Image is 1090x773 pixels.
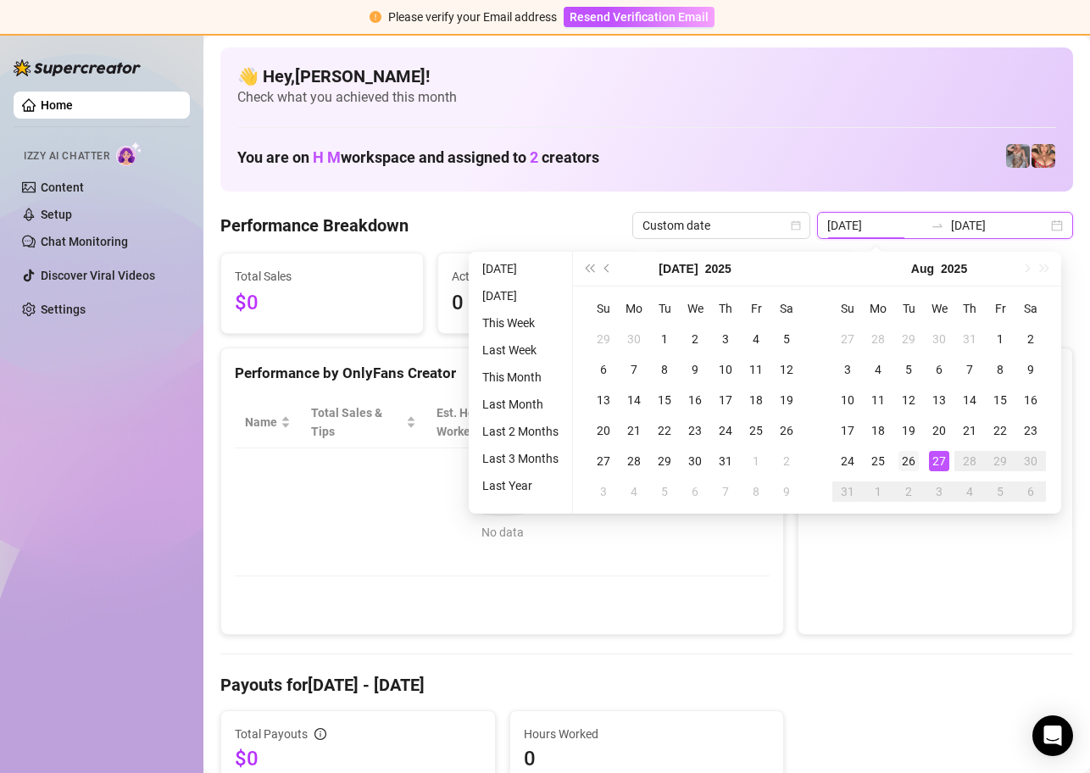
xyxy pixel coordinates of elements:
div: 17 [837,420,858,441]
div: 14 [624,390,644,410]
th: Mo [619,293,649,324]
button: Choose a year [705,252,731,286]
td: 2025-07-30 [924,324,954,354]
td: 2025-07-23 [680,415,710,446]
li: Last Year [475,475,565,496]
td: 2025-07-28 [619,446,649,476]
div: 5 [990,481,1010,502]
img: AI Chatter [116,142,142,166]
td: 2025-08-25 [863,446,893,476]
td: 2025-07-11 [741,354,771,385]
td: 2025-07-13 [588,385,619,415]
td: 2025-07-19 [771,385,802,415]
td: 2025-08-19 [893,415,924,446]
span: swap-right [931,219,944,232]
th: We [680,293,710,324]
div: 22 [990,420,1010,441]
div: 30 [929,329,949,349]
th: Th [710,293,741,324]
th: We [924,293,954,324]
div: 5 [898,359,919,380]
span: 0 [452,287,626,320]
div: 4 [746,329,766,349]
li: Last Month [475,394,565,414]
td: 2025-07-27 [588,446,619,476]
li: Last 2 Months [475,421,565,442]
span: calendar [791,220,801,231]
div: 8 [746,481,766,502]
span: 2 [530,148,538,166]
div: 29 [898,329,919,349]
td: 2025-08-03 [832,354,863,385]
div: 23 [685,420,705,441]
img: pennylondonvip [1006,144,1030,168]
td: 2025-08-22 [985,415,1015,446]
div: 28 [868,329,888,349]
td: 2025-08-01 [741,446,771,476]
div: 10 [715,359,736,380]
td: 2025-07-24 [710,415,741,446]
td: 2025-08-24 [832,446,863,476]
td: 2025-09-01 [863,476,893,507]
td: 2025-08-09 [1015,354,1046,385]
button: Choose a year [941,252,967,286]
th: Tu [893,293,924,324]
td: 2025-08-26 [893,446,924,476]
td: 2025-07-31 [710,446,741,476]
td: 2025-08-05 [893,354,924,385]
span: Total Sales [235,267,409,286]
div: 3 [929,481,949,502]
div: 18 [868,420,888,441]
button: Resend Verification Email [564,7,715,27]
span: Check what you achieved this month [237,88,1056,107]
td: 2025-09-03 [924,476,954,507]
div: 9 [1020,359,1041,380]
td: 2025-08-02 [771,446,802,476]
span: Resend Verification Email [570,10,709,24]
td: 2025-08-17 [832,415,863,446]
div: 8 [990,359,1010,380]
th: Sa [1015,293,1046,324]
div: 7 [624,359,644,380]
div: 30 [624,329,644,349]
div: 13 [593,390,614,410]
div: 25 [868,451,888,471]
div: 26 [776,420,797,441]
td: 2025-07-29 [893,324,924,354]
td: 2025-07-16 [680,385,710,415]
div: 29 [990,451,1010,471]
td: 2025-08-31 [832,476,863,507]
div: 21 [624,420,644,441]
td: 2025-08-04 [863,354,893,385]
div: 1 [990,329,1010,349]
span: Total Sales & Tips [311,403,403,441]
span: to [931,219,944,232]
td: 2025-08-16 [1015,385,1046,415]
td: 2025-07-07 [619,354,649,385]
div: 19 [898,420,919,441]
div: 16 [685,390,705,410]
td: 2025-08-03 [588,476,619,507]
th: Sa [771,293,802,324]
span: $0 [235,745,481,772]
div: No data [252,523,753,542]
td: 2025-09-06 [1015,476,1046,507]
li: [DATE] [475,259,565,279]
td: 2025-08-20 [924,415,954,446]
div: 1 [868,481,888,502]
td: 2025-06-29 [588,324,619,354]
td: 2025-08-08 [985,354,1015,385]
td: 2025-07-10 [710,354,741,385]
td: 2025-08-02 [1015,324,1046,354]
input: Start date [827,216,924,235]
td: 2025-08-23 [1015,415,1046,446]
div: 17 [715,390,736,410]
li: This Month [475,367,565,387]
td: 2025-06-30 [619,324,649,354]
td: 2025-08-13 [924,385,954,415]
div: 31 [837,481,858,502]
div: 27 [837,329,858,349]
td: 2025-09-04 [954,476,985,507]
span: $0 [235,287,409,320]
h1: You are on workspace and assigned to creators [237,148,599,167]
